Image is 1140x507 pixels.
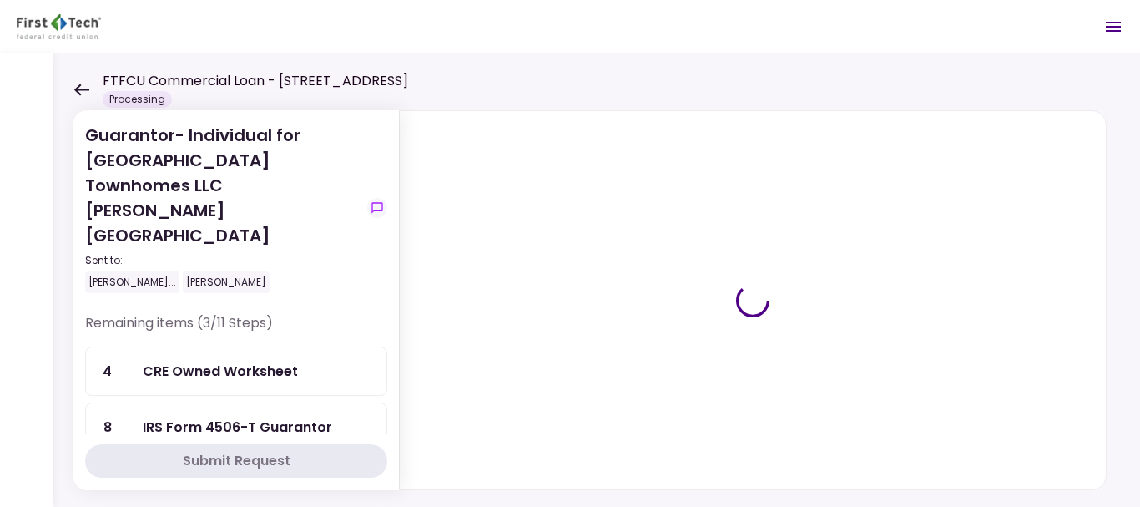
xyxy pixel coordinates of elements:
div: [PERSON_NAME]... [85,271,179,293]
button: show-messages [367,198,387,218]
div: IRS Form 4506-T Guarantor [143,417,332,438]
div: Remaining items (3/11 Steps) [85,313,387,347]
img: Partner icon [17,14,101,39]
div: Sent to: [85,253,361,268]
div: 4 [86,347,129,395]
a: 8IRS Form 4506-T Guarantor [85,403,387,452]
div: [PERSON_NAME] [183,271,270,293]
h1: FTFCU Commercial Loan - [STREET_ADDRESS] [103,71,408,91]
button: Open menu [1093,7,1133,47]
div: Guarantor- Individual for [GEOGRAPHIC_DATA] Townhomes LLC [PERSON_NAME][GEOGRAPHIC_DATA] [85,123,361,293]
button: Submit Request [85,444,387,478]
div: Submit Request [183,451,290,471]
a: 4CRE Owned Worksheet [85,347,387,396]
div: 8 [86,403,129,451]
div: CRE Owned Worksheet [143,361,298,382]
div: Processing [103,91,172,108]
